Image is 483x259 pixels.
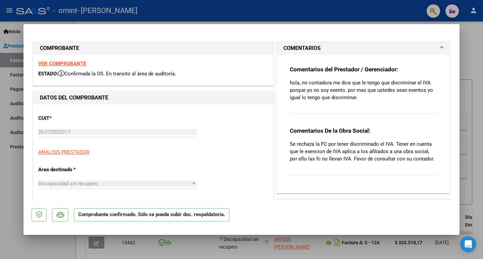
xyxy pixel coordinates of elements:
[290,140,437,163] p: Se rechaza la FC por tener discriminado el IVA. Tener en cuenta que le exencion de IVA aplica a l...
[38,149,89,155] span: ANALISIS PRESTADOR
[40,45,79,51] strong: COMPROBANTE
[290,66,398,73] strong: Comentarios del Prestador / Gerenciador:
[40,94,108,101] strong: DATOS DEL COMPROBANTE
[277,42,450,55] mat-expansion-panel-header: COMENTARIOS
[38,200,107,208] p: Comprobante Tipo *
[38,166,107,174] p: Area destinado *
[283,44,321,52] h1: COMENTARIOS
[58,71,176,77] span: Confirmada la OS. En transito al área de auditoría.
[290,127,371,134] strong: Comentarios De la Obra Social:
[277,199,450,212] mat-expansion-panel-header: DOCUMENTACIÓN RESPALDATORIA
[38,181,98,187] span: Discapacidad sin recupero
[38,71,58,77] span: ESTADO:
[277,55,450,193] div: COMENTARIOS
[38,61,86,67] a: VER COMPROBANTE
[74,208,229,221] p: Comprobante confirmado. Sólo se puede subir doc. respaldatoria.
[290,79,437,101] p: hola, mi contadora me dice que le tengo que discriminar el IVA porque yo no soy exento. por mas q...
[38,115,107,122] p: CUIT
[460,236,476,252] div: Open Intercom Messenger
